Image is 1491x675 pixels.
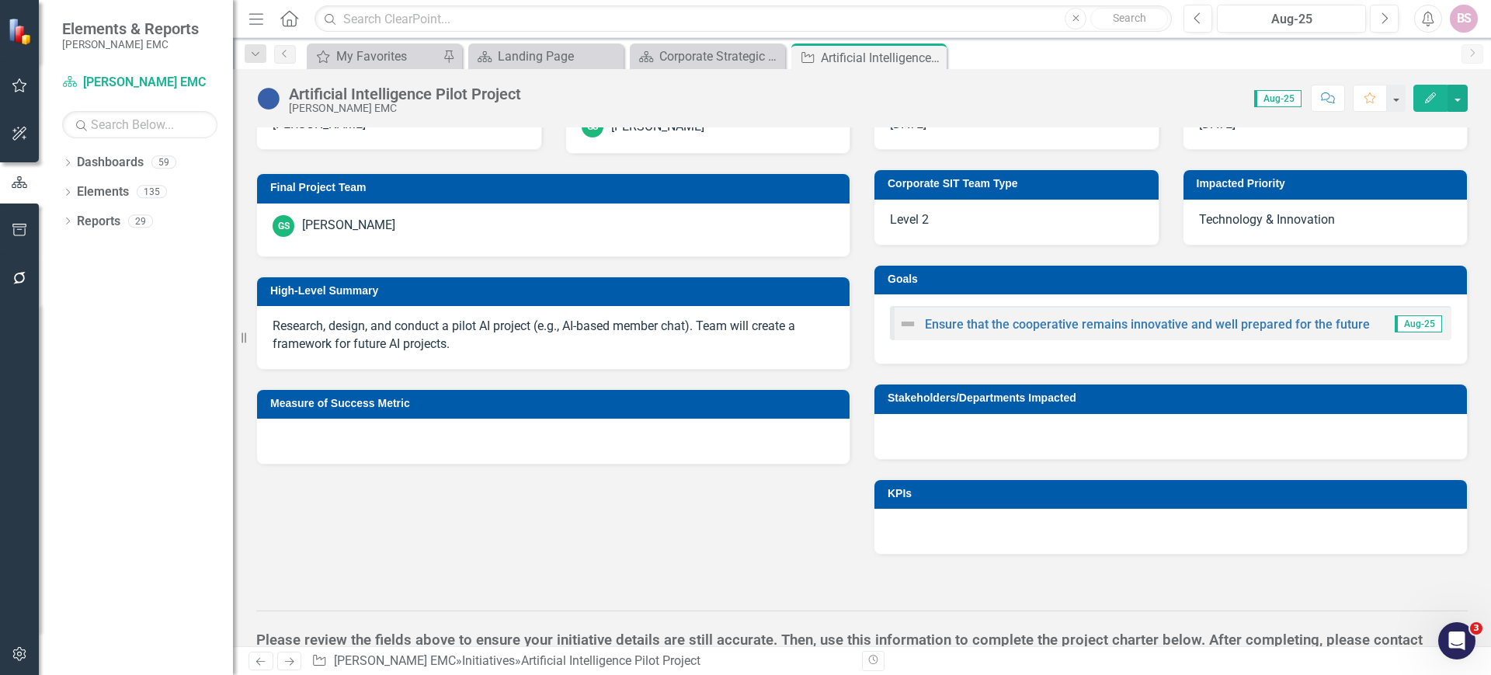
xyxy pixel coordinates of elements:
[302,217,395,235] div: [PERSON_NAME]
[273,318,834,353] p: Research, design, and conduct a pilot AI project (e.g., AI-based member chat). Team will create a...
[1090,8,1168,30] button: Search
[890,212,929,227] span: Level 2
[898,315,917,333] img: Not Defined
[77,154,144,172] a: Dashboards
[925,317,1370,332] a: Ensure that the cooperative remains innovative and well prepared for the future
[270,398,842,409] h3: Measure of Success Metric
[311,47,439,66] a: My Favorites
[77,213,120,231] a: Reports
[1470,622,1482,635] span: 3
[1438,622,1475,659] iframe: Intercom live chat
[1254,90,1302,107] span: Aug-25
[311,652,850,670] div: » »
[1217,5,1366,33] button: Aug-25
[1222,10,1361,29] div: Aug-25
[77,183,129,201] a: Elements
[1395,315,1442,332] span: Aug-25
[256,632,1423,670] strong: Please review the fields above to ensure your initiative details are still accurate. Then, use th...
[634,47,781,66] a: Corporate Strategic Plan Through 2026
[611,118,704,136] div: [PERSON_NAME]
[1199,212,1335,227] span: Technology & Innovation
[289,103,521,114] div: [PERSON_NAME] EMC
[137,186,167,199] div: 135
[472,47,620,66] a: Landing Page
[151,156,176,169] div: 59
[1450,5,1478,33] button: BS
[821,48,943,68] div: Artificial Intelligence Pilot Project
[315,5,1172,33] input: Search ClearPoint...
[273,215,294,237] div: GS
[521,653,700,668] div: Artificial Intelligence Pilot Project
[888,273,1459,285] h3: Goals
[62,38,199,50] small: [PERSON_NAME] EMC
[659,47,781,66] div: Corporate Strategic Plan Through 2026
[270,285,842,297] h3: High-Level Summary
[1113,12,1146,24] span: Search
[1197,178,1460,190] h3: Impacted Priority
[289,85,521,103] div: Artificial Intelligence Pilot Project
[462,653,515,668] a: Initiatives
[888,488,1459,499] h3: KPIs
[888,392,1459,404] h3: Stakeholders/Departments Impacted
[582,116,603,137] div: GS
[498,47,620,66] div: Landing Page
[62,19,199,38] span: Elements & Reports
[888,178,1151,190] h3: Corporate SIT Team Type
[8,18,35,45] img: ClearPoint Strategy
[270,182,842,193] h3: Final Project Team
[62,111,217,138] input: Search Below...
[256,86,281,111] img: No Information
[334,653,456,668] a: [PERSON_NAME] EMC
[336,47,439,66] div: My Favorites
[128,214,153,228] div: 29
[62,74,217,92] a: [PERSON_NAME] EMC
